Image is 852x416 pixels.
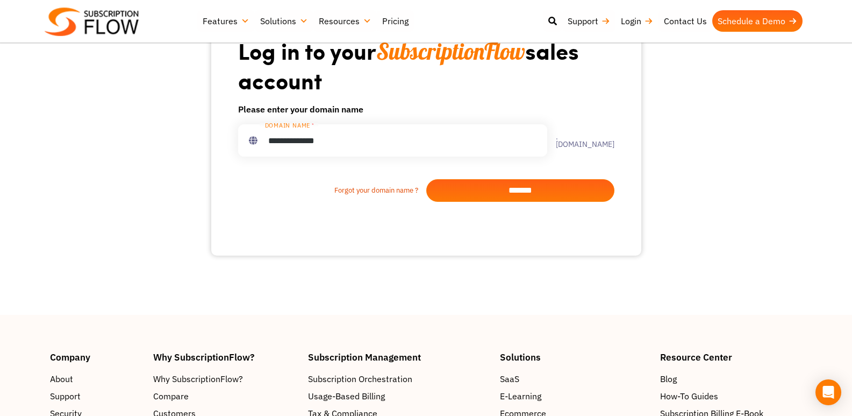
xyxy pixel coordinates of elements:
span: SubscriptionFlow [376,37,525,66]
div: Open Intercom Messenger [815,379,841,405]
a: Usage-Based Billing [308,390,489,403]
a: About [50,372,143,385]
span: E-Learning [500,390,541,403]
h4: Resource Center [660,352,802,362]
a: Support [562,10,615,32]
a: Forgot your domain name ? [238,185,426,196]
a: Compare [153,390,297,403]
label: .[DOMAIN_NAME] [547,133,614,148]
img: Subscriptionflow [45,8,139,36]
h4: Subscription Management [308,352,489,362]
span: Usage-Based Billing [308,390,385,403]
span: Subscription Orchestration [308,372,412,385]
a: Solutions [255,10,313,32]
a: SaaS [500,372,649,385]
a: E-Learning [500,390,649,403]
span: Compare [153,390,189,403]
a: Why SubscriptionFlow? [153,372,297,385]
h4: Solutions [500,352,649,362]
a: Blog [660,372,802,385]
a: Schedule a Demo [712,10,803,32]
a: How-To Guides [660,390,802,403]
a: Subscription Orchestration [308,372,489,385]
h6: Please enter your domain name [238,103,614,116]
h4: Why SubscriptionFlow? [153,352,297,362]
a: Features [197,10,255,32]
h1: Log in to your sales account [238,37,614,94]
span: SaaS [500,372,519,385]
a: Contact Us [658,10,712,32]
a: Support [50,390,143,403]
span: Blog [660,372,677,385]
a: Resources [313,10,377,32]
span: How-To Guides [660,390,718,403]
span: Support [50,390,81,403]
h4: Company [50,352,143,362]
a: Pricing [377,10,414,32]
a: Login [615,10,658,32]
span: About [50,372,73,385]
span: Why SubscriptionFlow? [153,372,243,385]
